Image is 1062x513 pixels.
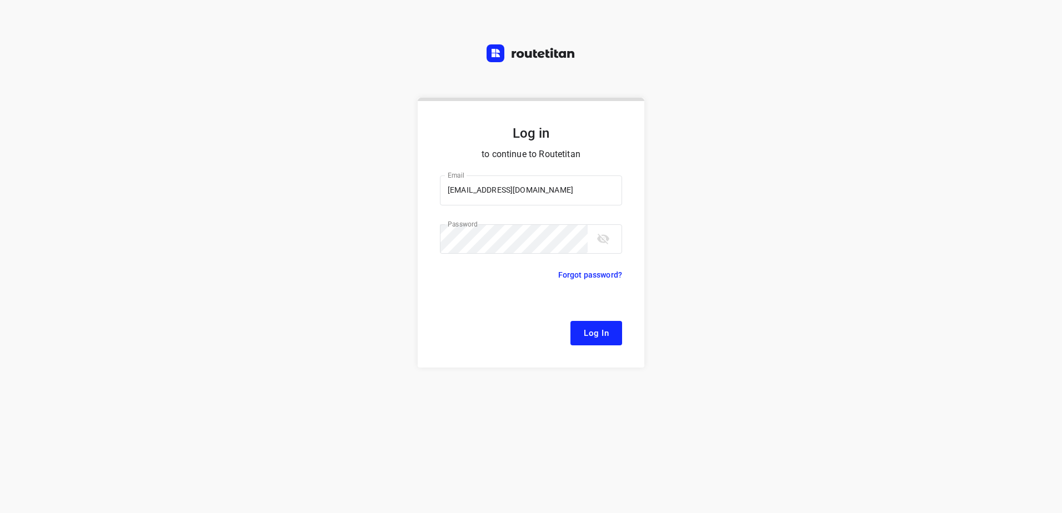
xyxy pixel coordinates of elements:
button: Log In [570,321,622,345]
button: toggle password visibility [592,228,614,250]
span: Log In [584,326,609,340]
h5: Log in [440,124,622,142]
p: Forgot password? [558,268,622,281]
p: to continue to Routetitan [440,147,622,162]
img: Routetitan [487,44,575,62]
